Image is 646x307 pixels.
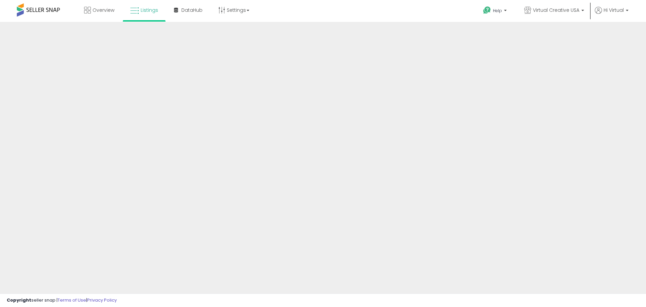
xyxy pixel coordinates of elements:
i: Get Help [483,6,491,14]
a: Terms of Use [58,297,86,303]
span: Hi Virtual [604,7,624,13]
a: Privacy Policy [87,297,117,303]
span: Virtual Creative USA [533,7,579,13]
a: Help [478,1,513,22]
div: seller snap | | [7,297,117,304]
strong: Copyright [7,297,31,303]
span: Listings [141,7,158,13]
span: Overview [93,7,114,13]
a: Hi Virtual [595,7,629,22]
span: DataHub [181,7,203,13]
span: Help [493,8,502,13]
